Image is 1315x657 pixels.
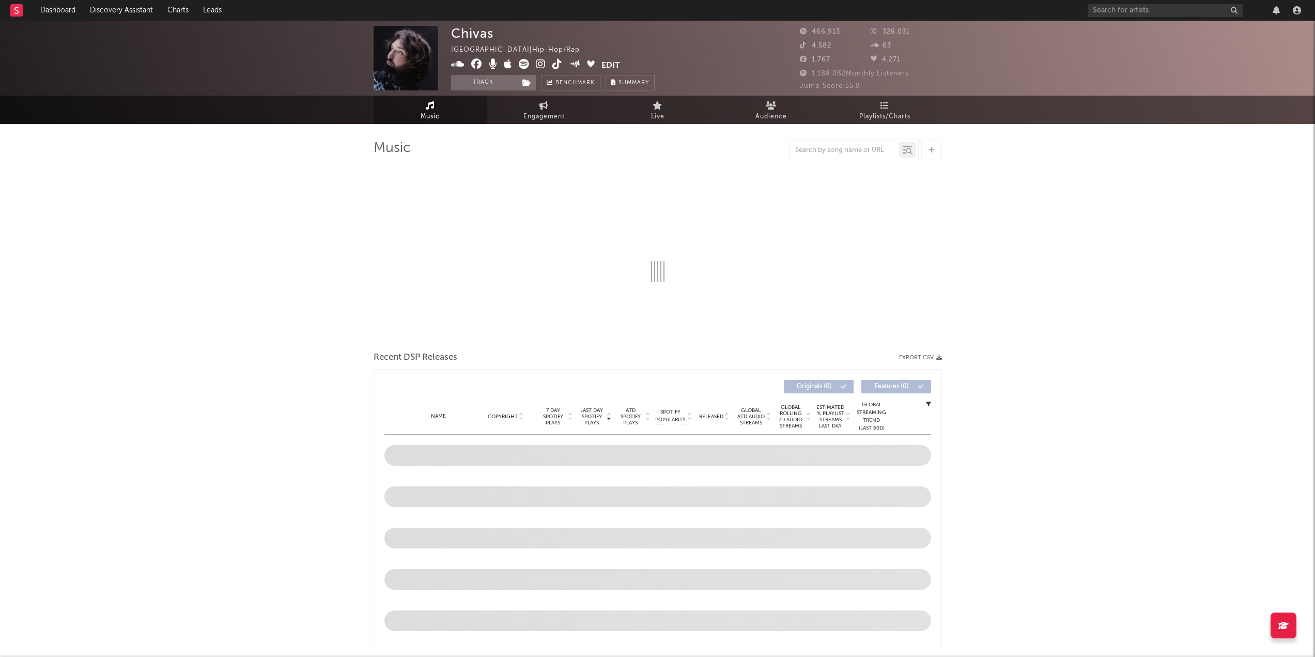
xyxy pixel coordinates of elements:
[859,111,910,123] span: Playlists/Charts
[899,355,942,361] button: Export CSV
[555,77,595,89] span: Benchmark
[715,96,828,124] a: Audience
[871,56,901,63] span: 4.271
[421,111,440,123] span: Music
[871,28,910,35] span: 326.031
[488,414,518,420] span: Copyright
[777,404,805,429] span: Global Rolling 7D Audio Streams
[487,96,601,124] a: Engagement
[578,407,606,426] span: Last Day Spotify Plays
[800,70,909,77] span: 1.188.062 Monthly Listeners
[617,407,644,426] span: ATD Spotify Plays
[374,352,457,364] span: Recent DSP Releases
[451,44,592,56] div: [GEOGRAPHIC_DATA] | Hip-Hop/Rap
[618,80,649,86] span: Summary
[856,401,887,432] div: Global Streaming Trend (Last 60D)
[601,96,715,124] a: Live
[655,408,686,424] span: Spotify Popularity
[828,96,942,124] a: Playlists/Charts
[541,75,600,90] a: Benchmark
[539,407,567,426] span: 7 Day Spotify Plays
[405,412,473,420] div: Name
[601,59,620,72] button: Edit
[800,42,831,49] span: 4.582
[800,28,840,35] span: 466.913
[1088,4,1243,17] input: Search for artists
[523,111,565,123] span: Engagement
[699,414,723,420] span: Released
[651,111,664,123] span: Live
[800,56,830,63] span: 1.767
[755,111,787,123] span: Audience
[374,96,487,124] a: Music
[871,42,891,49] span: 63
[737,407,765,426] span: Global ATD Audio Streams
[861,380,931,393] button: Features(0)
[790,146,899,155] input: Search by song name or URL
[784,380,854,393] button: Originals(0)
[451,75,516,90] button: Track
[800,83,860,89] span: Jump Score: 55.9
[816,404,845,429] span: Estimated % Playlist Streams Last Day
[451,26,493,41] div: Chivas
[606,75,655,90] button: Summary
[868,384,916,390] span: Features ( 0 )
[791,384,838,390] span: Originals ( 0 )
